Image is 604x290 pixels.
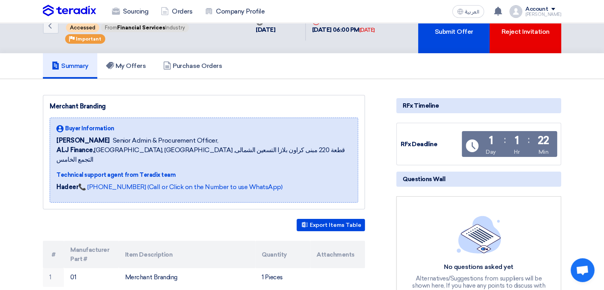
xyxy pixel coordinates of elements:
[396,98,561,113] div: RFx Timeline
[401,140,460,149] div: RFx Deadline
[452,5,484,18] button: العربية
[411,263,546,271] div: No questions asked yet
[119,268,256,287] td: Merchant Branding
[119,241,256,268] th: Item Description
[525,6,548,13] div: Account
[514,148,519,156] div: Hr
[489,135,493,146] div: 1
[52,62,89,70] h5: Summary
[154,53,231,79] a: Purchase Orders
[199,3,271,20] a: Company Profile
[515,135,519,146] div: 1
[43,241,64,268] th: #
[255,268,310,287] td: 1 Pieces
[255,241,310,268] th: Quantity
[525,12,561,17] div: [PERSON_NAME]
[66,23,99,32] span: Accessed
[571,258,594,282] div: Open chat
[97,53,155,79] a: My Offers
[50,102,358,111] div: Merchant Branding
[538,148,548,156] div: Min
[76,36,101,42] span: Important
[310,241,365,268] th: Attachments
[297,219,365,231] button: Export Items Table
[43,5,96,17] img: Teradix logo
[256,25,299,35] div: [DATE]
[359,26,375,34] div: [DATE]
[117,25,165,31] span: Financial Services
[504,133,506,147] div: :
[106,3,154,20] a: Sourcing
[64,241,119,268] th: Manufacturer Part #
[528,133,530,147] div: :
[163,62,222,70] h5: Purchase Orders
[56,136,110,145] span: [PERSON_NAME]
[78,183,282,191] a: 📞 [PHONE_NUMBER] (Call or Click on the Number to use WhatsApp)
[509,5,522,18] img: profile_test.png
[403,175,445,184] span: Questions Wall
[65,124,114,133] span: Buyer Information
[154,3,199,20] a: Orders
[465,9,479,15] span: العربية
[43,53,97,79] a: Summary
[538,135,549,146] div: 22
[101,23,189,32] span: From Industry
[457,216,501,253] img: empty_state_list.svg
[43,268,64,287] td: 1
[312,25,375,35] div: [DATE] 06:00 PM
[56,145,351,164] span: [GEOGRAPHIC_DATA], [GEOGRAPHIC_DATA] ,قطعة 220 مبنى كراون بلازا التسعين الشمالى التجمع الخامس
[56,171,351,179] div: Technical support agent from Teradix team
[56,146,94,154] b: ALJ Finance,
[113,136,218,145] span: Senior Admin & Procurement Officer,
[56,183,78,191] strong: Hadeer
[106,62,146,70] h5: My Offers
[64,268,119,287] td: 01
[486,148,496,156] div: Day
